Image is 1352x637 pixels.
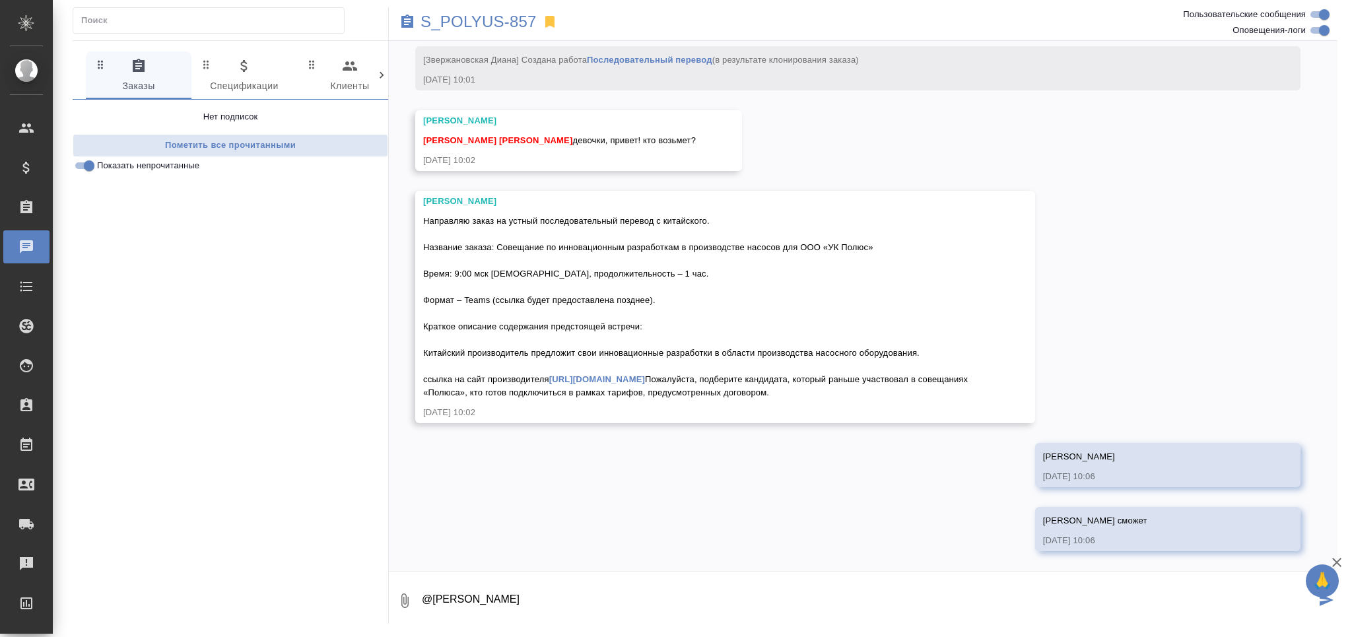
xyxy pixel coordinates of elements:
span: [Звержановская Диана] Создана работа (в результате клонирования заказа) [423,55,859,65]
span: Оповещения-логи [1233,24,1306,37]
span: 🙏 [1311,567,1334,595]
div: [DATE] 10:01 [423,73,1254,86]
span: [PERSON_NAME] [499,135,572,145]
span: [PERSON_NAME] сможет [1043,516,1147,525]
div: [DATE] 10:02 [423,154,696,167]
span: Направляю заказ на устный последовательный перевод с китайского. Название заказа: Совещание по ин... [423,216,970,397]
span: девочки, привет! кто возьмет? [423,135,696,145]
div: [PERSON_NAME] [423,195,989,208]
span: Заказы [94,58,184,94]
a: Последовательный перевод [587,55,712,65]
span: Показать непрочитанные [97,159,199,172]
span: Спецификации [199,58,289,94]
div: [DATE] 10:02 [423,406,989,419]
div: [DATE] 10:06 [1043,534,1254,547]
div: [DATE] 10:06 [1043,470,1254,483]
svg: Зажми и перетащи, чтобы поменять порядок вкладок [200,58,213,71]
a: S_POLYUS-857 [421,15,537,28]
input: Поиск [81,11,344,30]
span: Пользовательские сообщения [1183,8,1306,21]
svg: Зажми и перетащи, чтобы поменять порядок вкладок [306,58,318,71]
span: [PERSON_NAME] [423,135,496,145]
div: [PERSON_NAME] [423,114,696,127]
p: Нет подписок [203,110,258,123]
span: [PERSON_NAME] [1043,452,1115,461]
svg: Зажми и перетащи, чтобы поменять порядок вкладок [94,58,107,71]
span: Пометить все прочитанными [80,138,381,153]
button: Пометить все прочитанными [73,134,388,157]
span: Клиенты [305,58,395,94]
button: 🙏 [1306,564,1339,597]
a: [URL][DOMAIN_NAME] [549,374,645,384]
